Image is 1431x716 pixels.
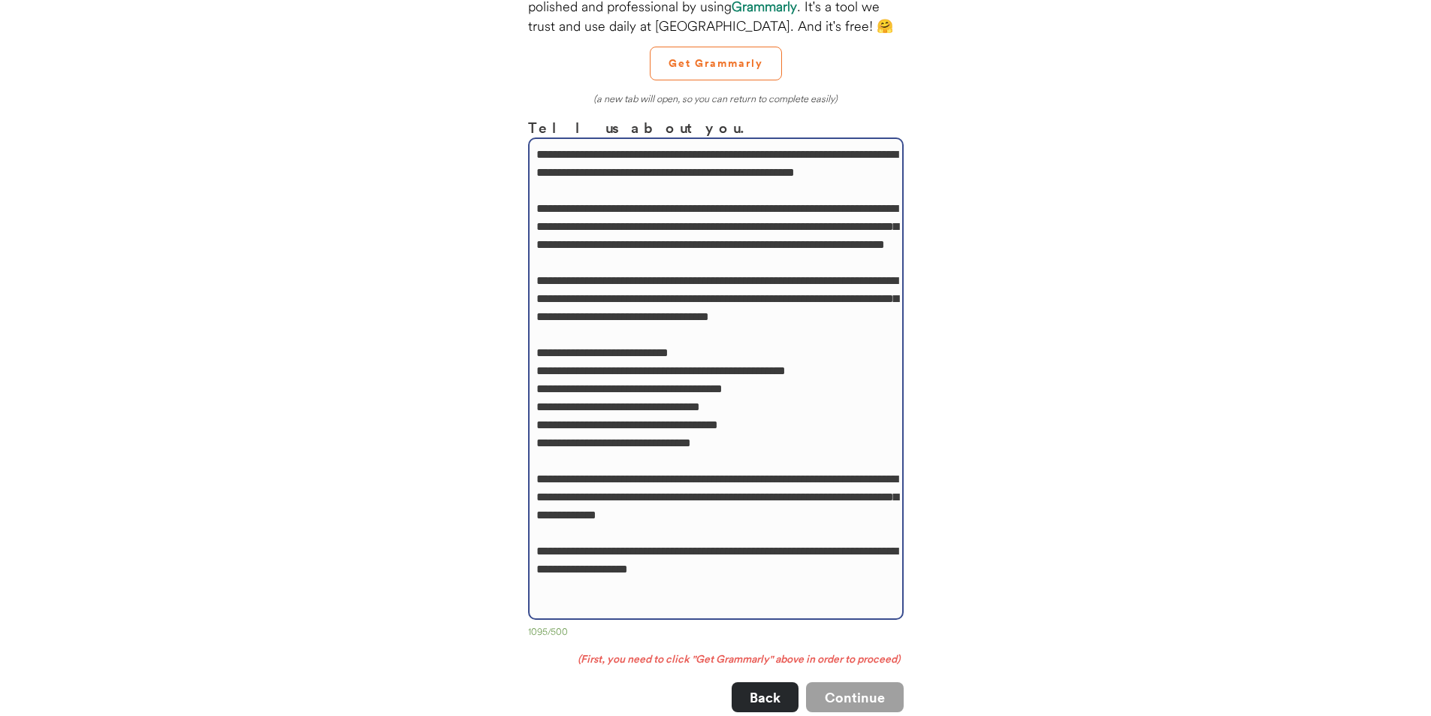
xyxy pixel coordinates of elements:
button: Get Grammarly [650,47,782,80]
div: (First, you need to click "Get Grammarly" above in order to proceed) [528,652,904,667]
button: Continue [806,682,904,712]
div: 1095/500 [528,626,904,641]
h3: Tell us about you. [528,116,904,138]
button: Back [732,682,799,712]
em: (a new tab will open, so you can return to complete easily) [593,92,838,104]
